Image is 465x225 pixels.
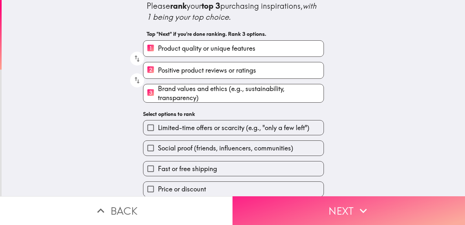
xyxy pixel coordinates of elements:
span: Social proof (friends, influencers, communities) [158,144,293,153]
b: top 3 [201,1,220,11]
i: with 1 being your top choice. [147,1,318,22]
h6: Tap "Next" if you're done ranking. Rank 3 options. [147,30,320,37]
span: Limited-time offers or scarcity (e.g., "only a few left") [158,123,309,132]
button: Fast or free shipping [143,161,324,176]
button: Limited-time offers or scarcity (e.g., "only a few left") [143,120,324,135]
button: 2Positive product reviews or ratings [143,62,324,78]
h6: Select options to rank [143,110,324,118]
button: Price or discount [143,182,324,196]
span: Price or discount [158,185,206,194]
span: Brand values and ethics (e.g., sustainability, transparency) [158,84,324,102]
button: 1Product quality or unique features [143,41,324,56]
button: Next [232,196,465,225]
span: Positive product reviews or ratings [158,66,256,75]
span: Product quality or unique features [158,44,255,53]
b: rank [170,1,187,11]
button: Social proof (friends, influencers, communities) [143,141,324,155]
span: Fast or free shipping [158,164,217,173]
button: 3Brand values and ethics (e.g., sustainability, transparency) [143,84,324,102]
